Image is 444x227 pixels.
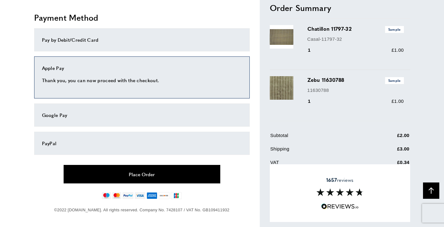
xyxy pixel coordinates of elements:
[42,77,242,84] p: Thank you, you can now proceed with the checkout.
[102,192,111,199] img: maestro
[123,192,133,199] img: paypal
[159,192,170,199] img: discover
[321,203,359,209] img: Reviews.io 5 stars
[307,25,404,33] h3: Chatillon 11797-32
[270,2,410,13] h2: Order Summary
[270,76,293,100] img: Zebu 11630788
[42,64,242,72] div: Apple Pay
[42,36,242,44] div: Pay by Debit/Credit Card
[385,26,404,33] span: Sample
[64,165,220,183] button: Place Order
[34,12,250,23] h2: Payment Method
[307,35,404,43] p: Casal-11797-32
[147,192,158,199] img: american-express
[42,111,242,119] div: Google Pay
[270,25,293,49] img: Chatillon 11797-32
[135,192,145,199] img: visa
[366,159,410,171] td: £0.34
[307,46,320,54] div: 1
[366,145,410,157] td: £3.00
[42,140,242,147] div: PayPal
[326,177,353,183] span: reviews
[270,159,366,171] td: VAT
[366,132,410,144] td: £2.00
[307,87,404,94] p: 11630788
[54,208,229,212] span: ©2022 [DOMAIN_NAME]. All rights reserved. Company No. 7428107 / VAT No. GB109411932
[316,188,363,196] img: Reviews section
[391,98,404,104] span: £1.00
[270,145,366,157] td: Shipping
[112,192,121,199] img: mastercard
[326,176,337,183] strong: 1657
[270,132,366,144] td: Subtotal
[391,47,404,53] span: £1.00
[307,98,320,105] div: 1
[385,77,404,84] span: Sample
[307,76,404,84] h3: Zebu 11630788
[171,192,182,199] img: jcb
